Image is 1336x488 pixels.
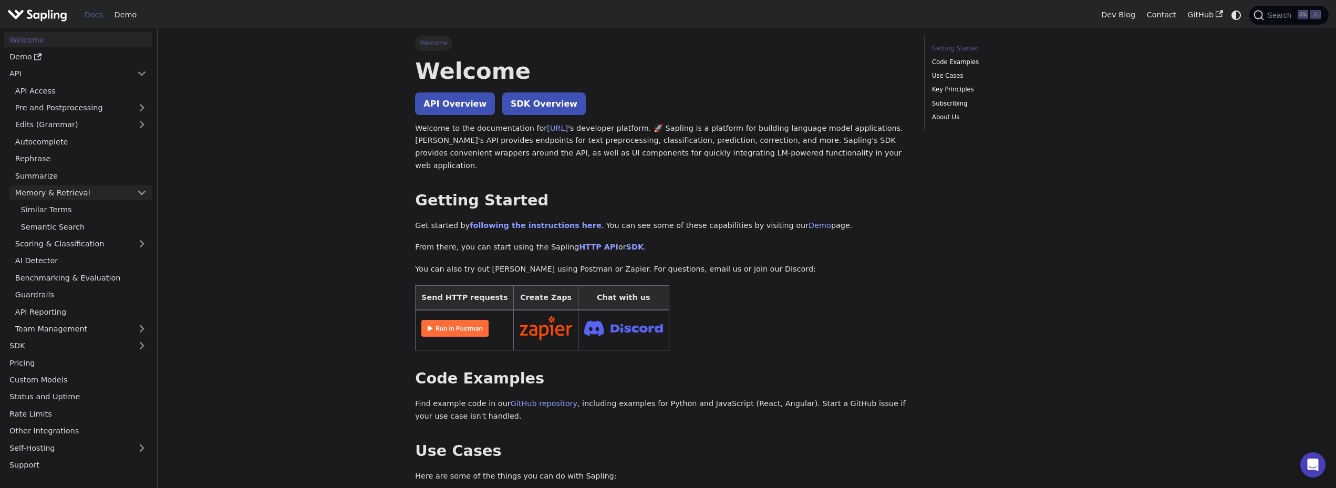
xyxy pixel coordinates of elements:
[4,355,152,370] a: Pricing
[415,398,909,423] p: Find example code in our , including examples for Python and JavaScript (React, Angular). Start a...
[514,285,578,310] th: Create Zaps
[9,270,152,285] a: Benchmarking & Evaluation
[9,287,152,303] a: Guardrails
[547,124,568,132] a: [URL]
[4,338,131,354] a: SDK
[4,49,152,65] a: Demo
[9,185,152,201] a: Memory & Retrieval
[932,44,1074,54] a: Getting Started
[1264,11,1298,19] span: Search
[131,66,152,81] button: Collapse sidebar category 'API'
[520,316,572,340] img: Connect in Zapier
[9,134,152,149] a: Autocomplete
[415,263,909,276] p: You can also try out [PERSON_NAME] using Postman or Zapier. For questions, email us or join our D...
[932,99,1074,109] a: Subscribing
[415,191,909,210] h2: Getting Started
[9,321,152,337] a: Team Management
[932,57,1074,67] a: Code Examples
[415,36,909,50] nav: Breadcrumbs
[4,32,152,47] a: Welcome
[421,320,489,337] img: Run in Postman
[4,423,152,439] a: Other Integrations
[7,7,67,23] img: Sapling.ai
[15,219,152,234] a: Semantic Search
[584,317,663,339] img: Join Discord
[415,241,909,254] p: From there, you can start using the Sapling or .
[932,85,1074,95] a: Key Principles
[1300,452,1325,477] div: Open Intercom Messenger
[4,389,152,404] a: Status and Uptime
[416,285,514,310] th: Send HTTP requests
[1229,7,1244,23] button: Switch between dark and light mode (currently system mode)
[502,92,586,115] a: SDK Overview
[415,36,452,50] span: Welcome
[9,253,152,268] a: AI Detector
[9,151,152,167] a: Rephrase
[9,117,152,132] a: Edits (Grammar)
[7,7,71,23] a: Sapling.ai
[9,83,152,98] a: API Access
[1249,6,1328,25] button: Search (Ctrl+K)
[4,440,152,455] a: Self-Hosting
[578,285,669,310] th: Chat with us
[4,66,131,81] a: API
[415,92,495,115] a: API Overview
[415,369,909,388] h2: Code Examples
[109,7,142,23] a: Demo
[470,221,601,230] a: following the instructions here
[1095,7,1141,23] a: Dev Blog
[9,100,152,116] a: Pre and Postprocessing
[932,71,1074,81] a: Use Cases
[4,458,152,473] a: Support
[1310,10,1321,19] kbd: K
[9,236,152,252] a: Scoring & Classification
[15,202,152,217] a: Similar Terms
[415,442,909,461] h2: Use Cases
[511,399,577,408] a: GitHub repository
[415,220,909,232] p: Get started by . You can see some of these capabilities by visiting our page.
[4,406,152,421] a: Rate Limits
[4,372,152,388] a: Custom Models
[1141,7,1182,23] a: Contact
[9,304,152,319] a: API Reporting
[1182,7,1228,23] a: GitHub
[932,112,1074,122] a: About Us
[415,122,909,172] p: Welcome to the documentation for 's developer platform. 🚀 Sapling is a platform for building lang...
[415,470,909,483] p: Here are some of the things you can do with Sapling:
[626,243,644,251] a: SDK
[79,7,109,23] a: Docs
[131,338,152,354] button: Expand sidebar category 'SDK'
[415,57,909,85] h1: Welcome
[9,168,152,183] a: Summarize
[579,243,618,251] a: HTTP API
[809,221,831,230] a: Demo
